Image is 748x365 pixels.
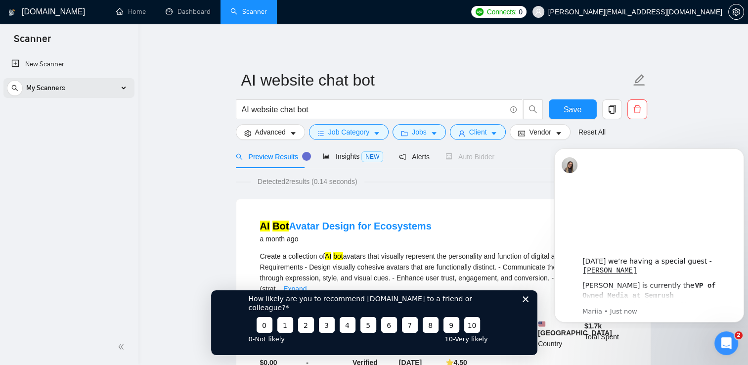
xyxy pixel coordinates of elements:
[260,233,432,245] div: a month ago
[431,130,438,137] span: caret-down
[729,8,744,16] span: setting
[7,85,22,91] span: search
[309,124,389,140] button: barsJob Categorycaret-down
[728,4,744,20] button: setting
[333,252,343,260] mark: bot
[16,22,154,32] div: Hey, there!
[283,285,307,293] a: Expand
[26,78,65,98] span: My Scanners
[260,221,270,231] mark: AI
[564,103,581,116] span: Save
[555,130,562,137] span: caret-down
[714,331,738,355] iframe: Intercom live chat
[399,153,430,161] span: Alerts
[325,252,331,260] mark: AI
[26,260,132,278] span: If you're interested in applying for jobs that are restricted…
[728,8,744,16] a: setting
[582,320,629,353] div: Total Spent
[550,139,748,328] iframe: Intercom notifications message
[401,130,408,137] span: folder
[244,130,251,137] span: setting
[578,127,606,137] a: Reset All
[236,124,305,140] button: settingAdvancedcaret-down
[412,127,427,137] span: Jobs
[260,221,432,231] a: AI BotAvatar Design for Ecosystems
[260,251,627,294] div: Create a collection of avatars that visually represent the personality and function of digital as...
[118,342,128,352] span: double-left
[16,70,154,119] div: Before requesting an additional country-specific BM, please make sure that your agency meets ALL ...
[535,8,542,15] span: user
[490,130,497,137] span: caret-down
[302,152,311,161] div: Tooltip anchor
[323,153,330,160] span: area-chart
[450,124,506,140] button: userClientcaret-down
[519,6,523,17] span: 0
[6,32,59,52] span: Scanner
[633,74,646,87] span: edit
[8,16,190,305] div: AI Assistant from GigRadar 📡 says…
[272,221,289,231] mark: Bot
[48,6,154,21] h1: AI Assistant from GigRadar 📡
[549,99,597,119] button: Save
[211,290,537,355] iframe: Survey from GigRadar.io
[230,7,267,16] a: searchScanner
[16,240,154,287] div: Can I apply to US-only jobs?If you're interested in applying for jobs that are restricted…
[8,16,162,293] div: Hey, there!You can request an additional Business Manager to apply for US or UK exclusive jobs.Be...
[17,311,185,340] button: Yes, I meet all of the criteria - request a new BM
[236,153,307,161] span: Preview Results
[458,130,465,137] span: user
[373,130,380,137] span: caret-down
[16,148,154,186] div: ✅ The agency's primary office location is verified in the [GEOGRAPHIC_DATA]/[GEOGRAPHIC_DATA]
[627,99,647,119] button: delete
[603,105,621,114] span: copy
[445,153,494,161] span: Auto Bidder
[393,124,446,140] button: folderJobscaret-down
[7,80,23,96] button: search
[536,320,582,353] div: Country
[469,127,487,137] span: Client
[538,320,612,337] b: [GEOGRAPHIC_DATA]
[538,320,545,327] img: 🇺🇸
[317,130,324,137] span: bars
[16,221,154,240] div: You can find more information about such BMs below:
[323,152,383,160] span: Insights
[16,119,154,148] div: ✅ The freelancer is verified in the [GEOGRAPHIC_DATA]/[GEOGRAPHIC_DATA]
[735,331,743,339] span: 2
[6,4,25,23] button: go back
[174,4,191,22] div: Close
[445,153,452,160] span: robot
[602,99,622,119] button: copy
[16,187,154,216] div: ✅ The agency owner is verified in the [GEOGRAPHIC_DATA]/[GEOGRAPHIC_DATA]
[26,248,144,259] div: Can I apply to US-only jobs?
[116,7,146,16] a: homeHome
[476,8,484,16] img: upwork-logo.png
[399,153,406,160] span: notification
[523,99,543,119] button: search
[11,54,127,74] a: New Scanner
[236,153,243,160] span: search
[16,37,154,66] div: You can request an additional Business Manager to apply for US or UK exclusive jobs.
[529,127,551,137] span: Vendor
[510,124,570,140] button: idcardVendorcaret-down
[628,105,647,114] span: delete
